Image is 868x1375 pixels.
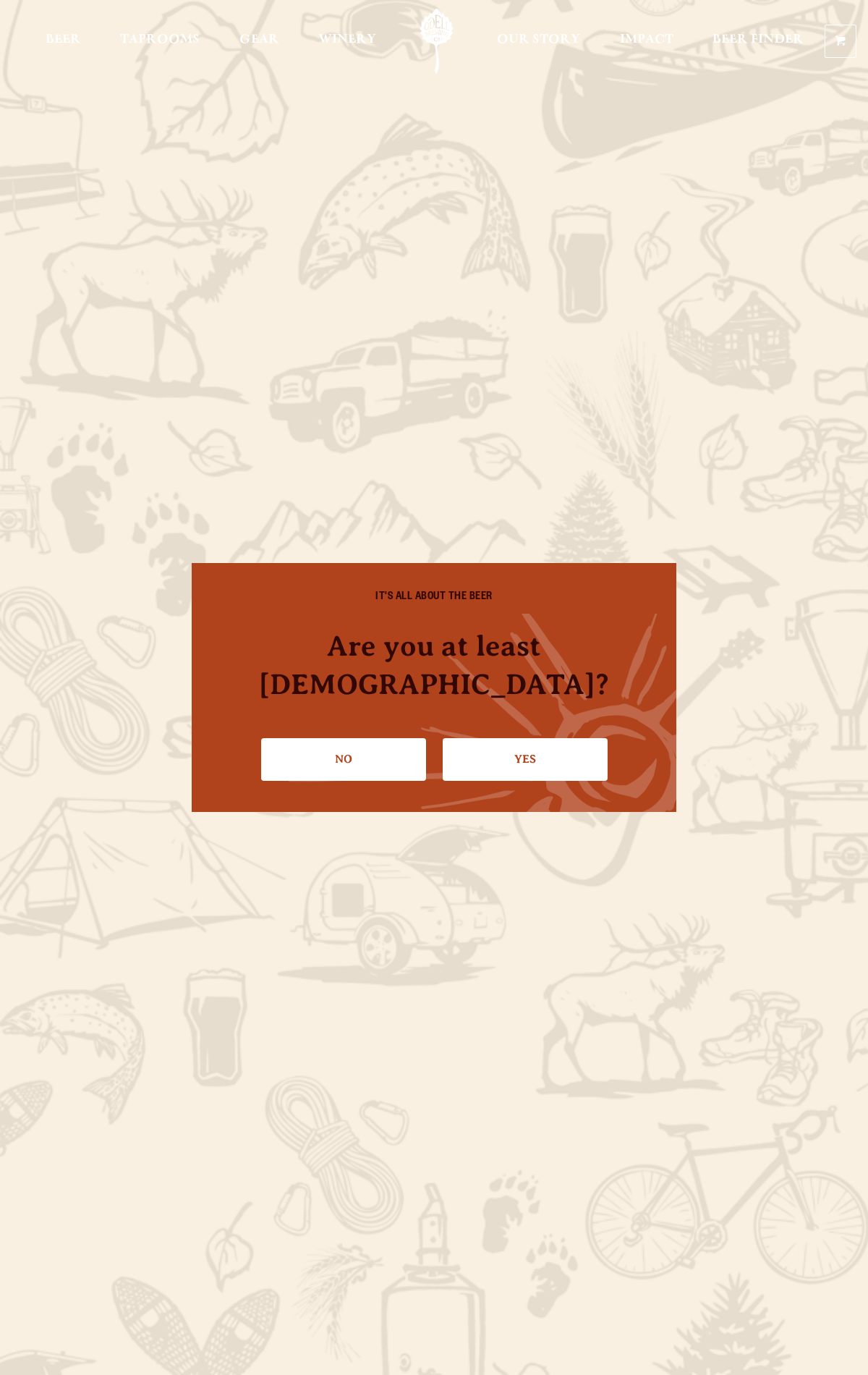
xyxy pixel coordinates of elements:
a: Odell Home [409,9,464,74]
a: Our Story [488,9,590,74]
span: Winery [318,34,376,46]
h4: Are you at least [DEMOGRAPHIC_DATA]? [221,627,647,703]
a: Winery [309,9,386,74]
span: Taprooms [120,34,200,46]
span: Beer Finder [712,34,804,46]
a: No [261,738,426,780]
span: Impact [620,34,673,46]
a: Confirm I'm 21 or older [443,738,608,780]
a: Taprooms [111,9,209,74]
a: Gear [230,9,289,74]
a: Beer Finder [703,9,813,74]
span: Gear [239,34,279,46]
h6: IT'S ALL ABOUT THE BEER [221,592,647,605]
a: Beer [36,9,90,74]
a: Impact [610,9,683,74]
span: Beer [46,34,81,46]
span: Our Story [497,34,580,46]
